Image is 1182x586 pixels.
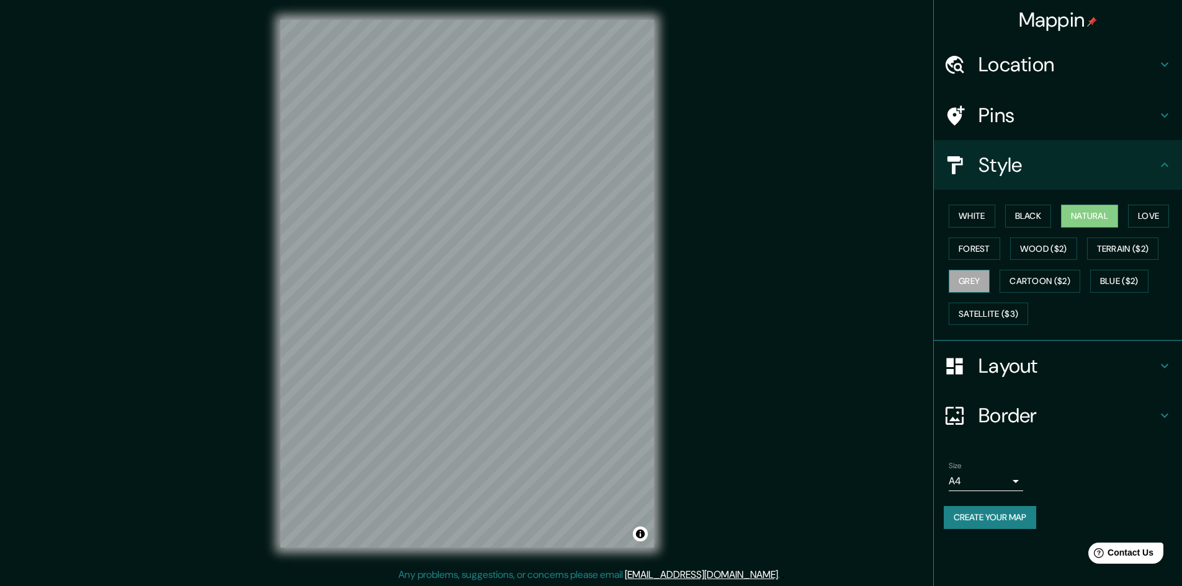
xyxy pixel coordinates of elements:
a: [EMAIL_ADDRESS][DOMAIN_NAME] [625,568,778,581]
div: . [780,567,782,582]
button: Black [1005,205,1052,228]
button: Cartoon ($2) [1000,270,1080,293]
button: Toggle attribution [633,526,648,541]
h4: Mappin [1019,7,1098,32]
button: Terrain ($2) [1087,238,1159,260]
button: Love [1128,205,1169,228]
button: Natural [1061,205,1118,228]
div: . [782,567,784,582]
h4: Pins [978,103,1157,128]
button: Wood ($2) [1010,238,1077,260]
label: Size [949,461,962,471]
h4: Layout [978,353,1157,378]
h4: Location [978,52,1157,77]
button: Satellite ($3) [949,303,1028,326]
img: pin-icon.png [1087,17,1097,27]
div: Pins [934,91,1182,140]
div: Layout [934,341,1182,391]
canvas: Map [280,20,654,548]
button: Create your map [944,506,1036,529]
div: A4 [949,471,1023,491]
div: Location [934,40,1182,89]
button: Blue ($2) [1090,270,1148,293]
div: Border [934,391,1182,440]
p: Any problems, suggestions, or concerns please email . [398,567,780,582]
button: Grey [949,270,990,293]
button: White [949,205,995,228]
h4: Border [978,403,1157,428]
button: Forest [949,238,1000,260]
div: Style [934,140,1182,190]
iframe: Help widget launcher [1072,538,1168,572]
h4: Style [978,153,1157,177]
